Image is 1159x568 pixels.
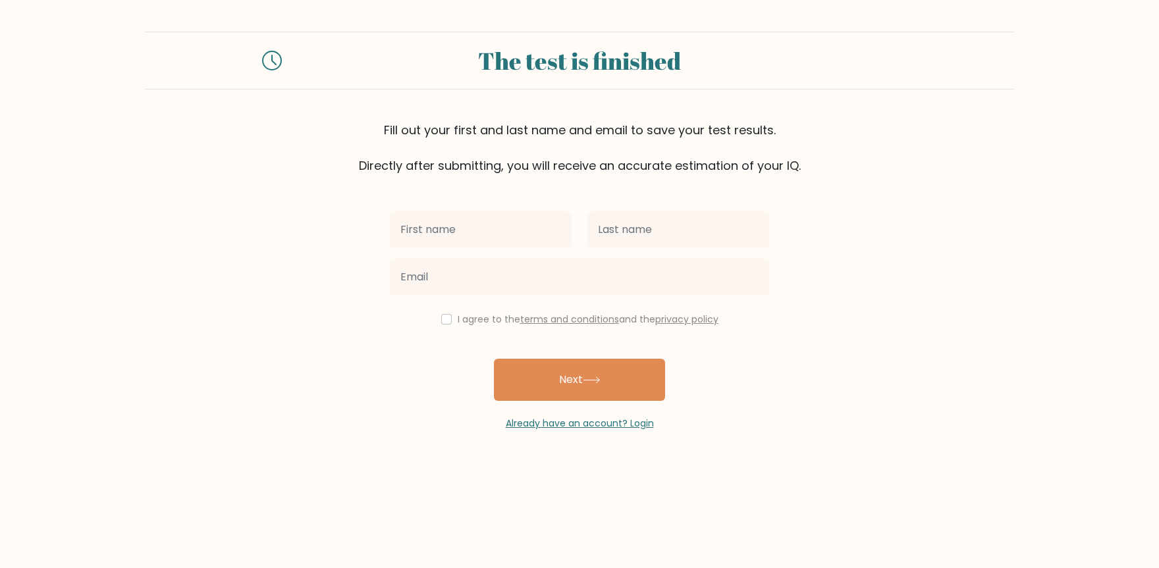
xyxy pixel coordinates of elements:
[587,211,769,248] input: Last name
[458,313,718,326] label: I agree to the and the
[520,313,619,326] a: terms and conditions
[390,259,769,296] input: Email
[145,121,1014,174] div: Fill out your first and last name and email to save your test results. Directly after submitting,...
[494,359,665,401] button: Next
[390,211,572,248] input: First name
[655,313,718,326] a: privacy policy
[298,43,861,78] div: The test is finished
[506,417,654,430] a: Already have an account? Login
